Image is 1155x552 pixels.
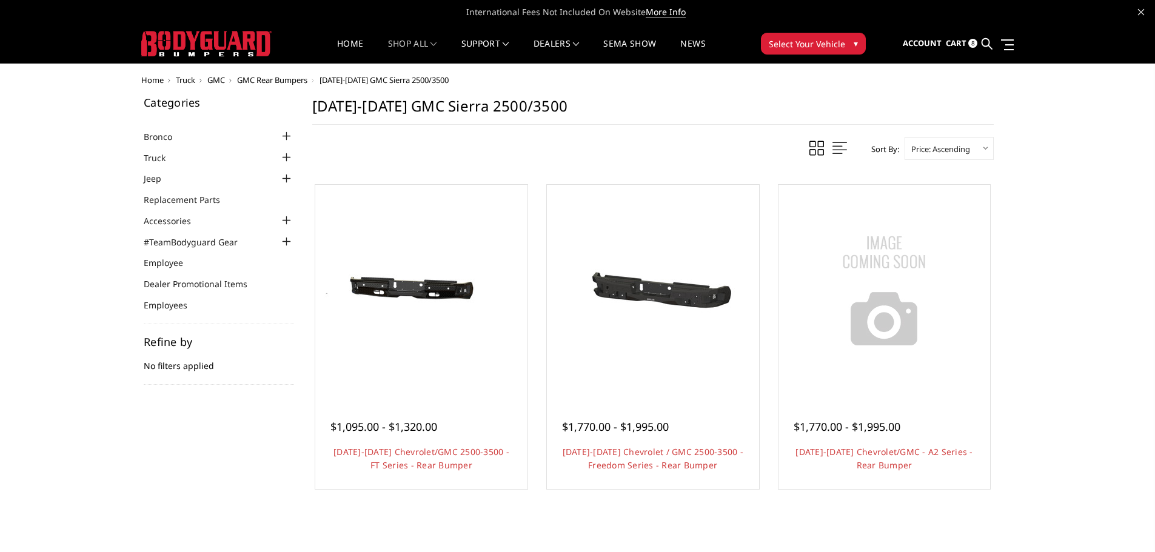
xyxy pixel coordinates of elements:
span: [DATE]-[DATE] GMC Sierra 2500/3500 [320,75,449,85]
button: Select Your Vehicle [761,33,866,55]
a: Truck [144,151,181,164]
a: Truck [176,75,195,85]
a: GMC [207,75,225,85]
div: No filters applied [144,336,294,385]
a: Accessories [144,214,206,227]
span: Select Your Vehicle [769,38,845,50]
a: SEMA Show [603,39,656,63]
span: Cart [946,38,966,48]
a: Account [903,27,942,60]
span: ▾ [854,37,858,50]
a: [DATE]-[DATE] Chevrolet / GMC 2500-3500 - Freedom Series - Rear Bumper [563,446,743,471]
img: BODYGUARD BUMPERS [141,31,272,56]
span: $1,095.00 - $1,320.00 [330,419,437,434]
span: $1,770.00 - $1,995.00 [562,419,669,434]
a: Dealer Promotional Items [144,278,263,290]
a: Bronco [144,130,187,143]
a: [DATE]-[DATE] Chevrolet/GMC 2500-3500 - FT Series - Rear Bumper [333,446,509,471]
h5: Refine by [144,336,294,347]
a: Employees [144,299,203,311]
a: Replacement Parts [144,193,235,206]
h5: Categories [144,97,294,108]
a: Dealers [534,39,580,63]
a: Cart 8 [946,27,977,60]
a: Employee [144,256,198,269]
a: Support [461,39,509,63]
a: shop all [388,39,437,63]
label: Sort By: [865,140,899,158]
a: More Info [646,6,686,18]
span: $1,770.00 - $1,995.00 [794,419,900,434]
a: Home [337,39,363,63]
a: #TeamBodyguard Gear [144,236,253,248]
span: 8 [968,39,977,48]
a: Jeep [144,172,176,185]
a: GMC Rear Bumpers [237,75,307,85]
a: Home [141,75,164,85]
h1: [DATE]-[DATE] GMC Sierra 2500/3500 [312,97,994,125]
span: Account [903,38,942,48]
a: 2020-2025 Chevrolet / GMC 2500-3500 - Freedom Series - Rear Bumper 2020-2025 Chevrolet / GMC 2500... [550,188,756,394]
a: [DATE]-[DATE] Chevrolet/GMC - A2 Series - Rear Bumper [795,446,973,471]
a: News [680,39,705,63]
a: 2020-2025 Chevrolet/GMC 2500-3500 - FT Series - Rear Bumper 2020-2025 Chevrolet/GMC 2500-3500 - F... [318,188,524,394]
